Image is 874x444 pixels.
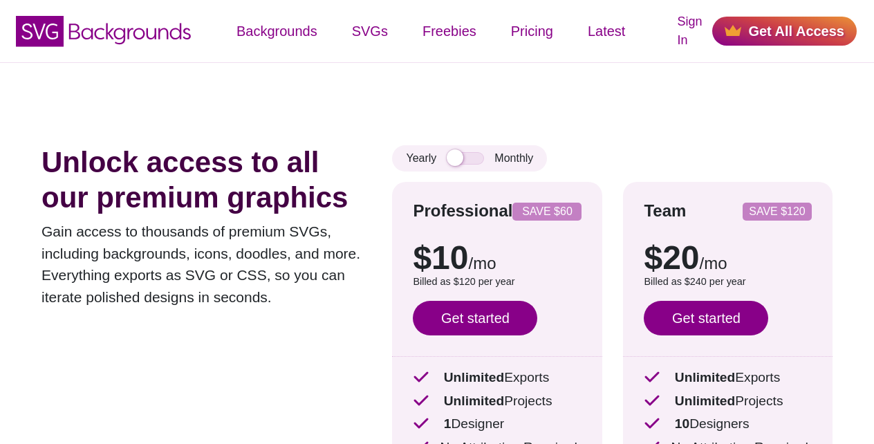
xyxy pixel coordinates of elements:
[644,414,812,434] p: Designers
[675,370,735,385] strong: Unlimited
[413,301,537,335] a: Get started
[444,394,504,408] strong: Unlimited
[413,275,582,290] p: Billed as $120 per year
[413,391,582,411] p: Projects
[405,10,494,52] a: Freebies
[644,241,812,275] p: $20
[644,368,812,388] p: Exports
[392,145,547,172] div: Yearly Monthly
[675,394,735,408] strong: Unlimited
[518,206,576,217] p: SAVE $60
[41,221,371,308] p: Gain access to thousands of premium SVGs, including backgrounds, icons, doodles, and more. Everyt...
[413,201,512,220] strong: Professional
[644,391,812,411] p: Projects
[570,10,642,52] a: Latest
[700,254,727,272] span: /mo
[677,12,702,50] a: Sign In
[712,17,857,46] a: Get All Access
[413,414,582,434] p: Designer
[413,241,582,275] p: $10
[494,10,570,52] a: Pricing
[41,145,371,215] h1: Unlock access to all our premium graphics
[219,10,335,52] a: Backgrounds
[644,275,812,290] p: Billed as $240 per year
[644,301,768,335] a: Get started
[675,416,689,431] strong: 10
[335,10,405,52] a: SVGs
[444,370,504,385] strong: Unlimited
[748,206,806,217] p: SAVE $120
[469,254,496,272] span: /mo
[644,201,686,220] strong: Team
[413,368,582,388] p: Exports
[444,416,452,431] strong: 1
